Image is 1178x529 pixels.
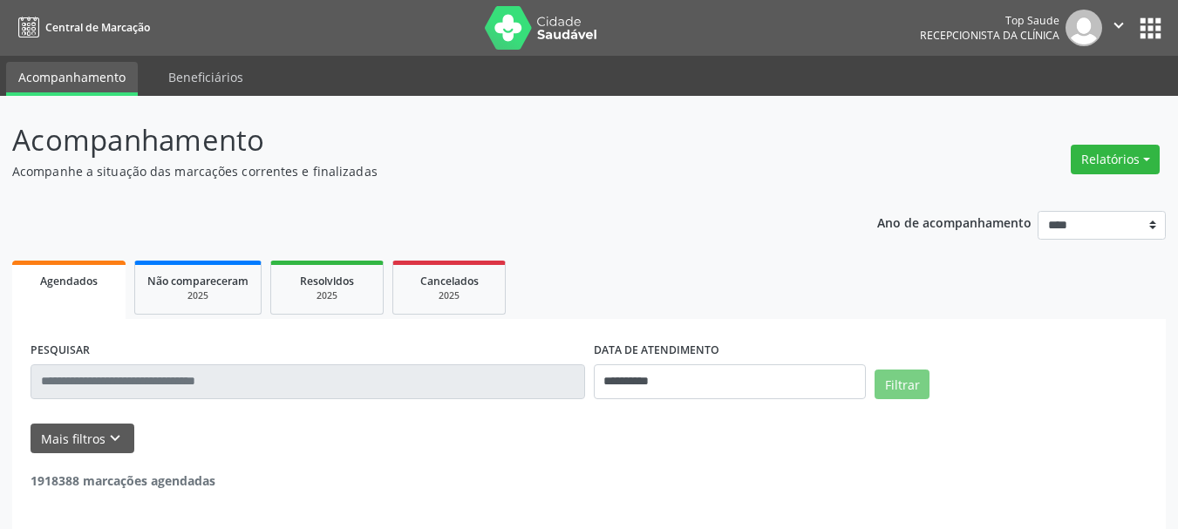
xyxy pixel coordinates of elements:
button: apps [1135,13,1166,44]
label: PESQUISAR [31,337,90,364]
div: 2025 [405,289,493,302]
button: Filtrar [875,370,929,399]
span: Recepcionista da clínica [920,28,1059,43]
button: Mais filtroskeyboard_arrow_down [31,424,134,454]
p: Ano de acompanhamento [877,211,1032,233]
a: Acompanhamento [6,62,138,96]
img: img [1066,10,1102,46]
strong: 1918388 marcações agendadas [31,472,215,489]
div: 2025 [147,289,249,302]
span: Cancelados [420,274,479,288]
span: Central de Marcação [45,20,150,35]
span: Agendados [40,274,98,288]
div: Top Saude [920,13,1059,28]
span: Resolvidos [300,274,354,288]
p: Acompanhamento [12,119,820,162]
label: DATA DE ATENDIMENTO [594,337,719,364]
span: Não compareceram [147,274,249,288]
i:  [1109,16,1128,35]
a: Beneficiários [156,62,255,92]
button:  [1102,10,1135,46]
a: Central de Marcação [12,13,150,42]
p: Acompanhe a situação das marcações correntes e finalizadas [12,162,820,180]
button: Relatórios [1071,145,1160,174]
i: keyboard_arrow_down [106,429,125,448]
div: 2025 [283,289,371,302]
